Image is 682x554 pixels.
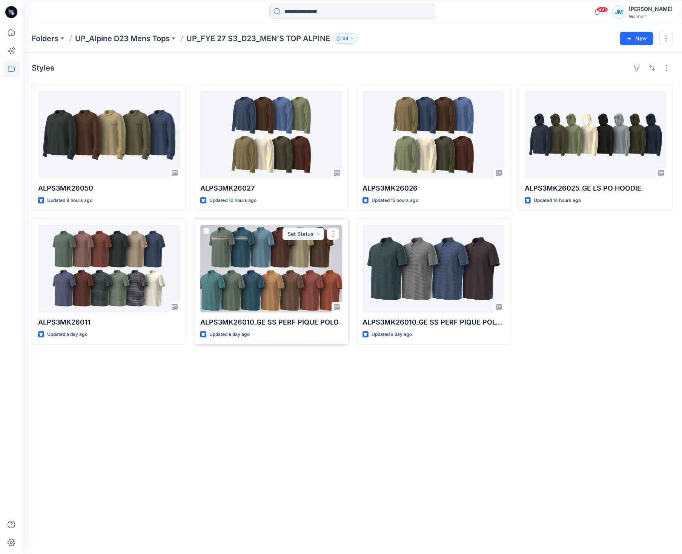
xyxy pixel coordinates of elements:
p: ALPS3MK26025_GE LS PO HOODIE [525,183,667,194]
p: Updated 9 hours ago [47,197,92,205]
button: New [620,32,653,45]
a: UP_Alpine D23 Mens Tops [75,33,170,44]
p: ALPS3MK26027 [200,183,342,194]
a: ALPS3MK26050 [38,91,180,179]
a: ALPS3MK26010_GE SS PERF PIQUE POLO-AOP [363,225,504,312]
p: ALPS3MK26050 [38,183,180,194]
p: 64 [343,34,349,43]
a: ALPS3MK26026 [363,91,504,179]
div: [PERSON_NAME] [629,5,673,14]
a: ALPS3MK26011 [38,225,180,312]
div: JM [612,5,626,19]
span: 99+ [597,6,608,12]
p: Updated 12 hours ago [372,197,418,205]
p: Updated a day ago [209,331,250,339]
p: ALPS3MK26026 [363,183,504,194]
a: ALPS3MK26010_GE SS PERF PIQUE POLO [200,225,342,312]
p: Updated 14 hours ago [534,197,581,205]
p: Updated a day ago [372,331,412,339]
div: Walmart [629,14,673,19]
a: ALPS3MK26025_GE LS PO HOODIE [525,91,667,179]
p: Updated a day ago [47,331,88,339]
p: ALPS3MK26010_GE SS PERF PIQUE POLO-AOP [363,317,504,328]
p: ALPS3MK26010_GE SS PERF PIQUE POLO [200,317,342,328]
p: Updated 10 hours ago [209,197,257,205]
button: 64 [333,33,358,44]
a: ALPS3MK26027 [200,91,342,179]
a: Folders [32,33,58,44]
p: ALPS3MK26011 [38,317,180,328]
h4: Styles [32,63,54,72]
p: UP_FYE 27 S3_D23_MEN’S TOP ALPINE [186,33,330,44]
